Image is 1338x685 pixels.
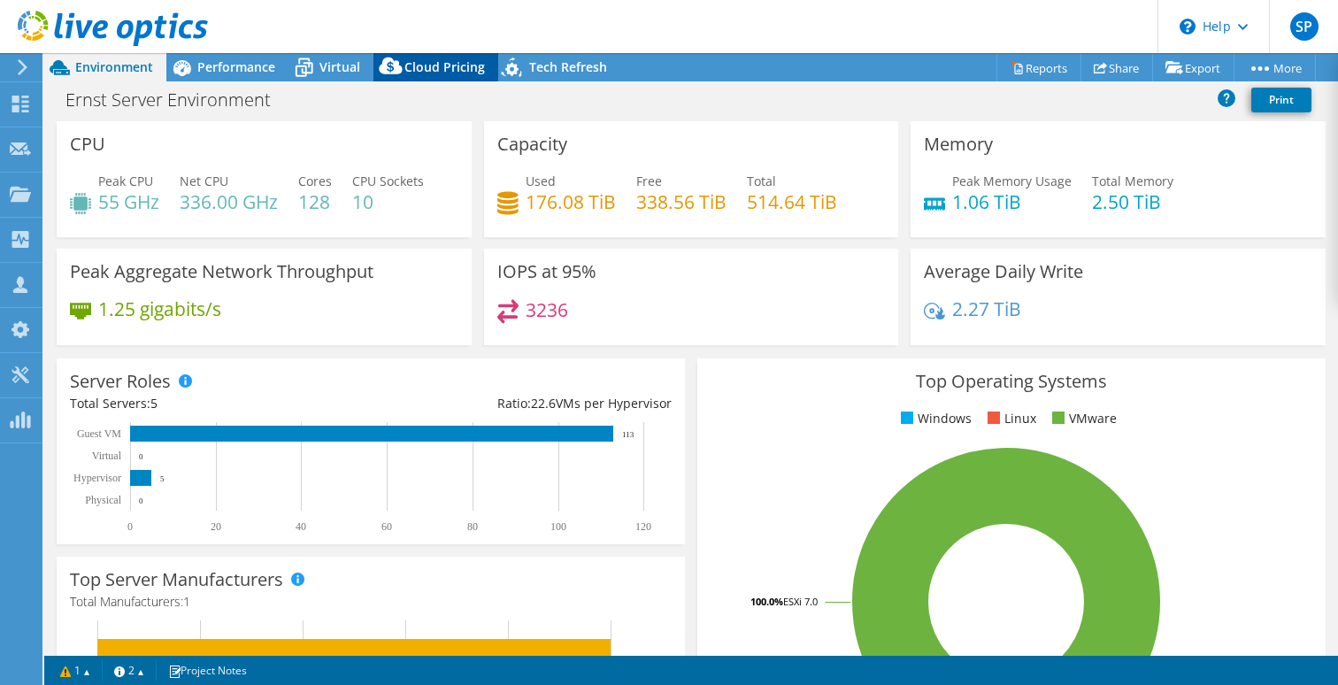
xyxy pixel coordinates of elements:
[1092,173,1173,189] span: Total Memory
[70,135,105,154] h3: CPU
[77,427,121,440] text: Guest VM
[98,299,221,319] h4: 1.25 gigabits/s
[404,58,485,75] span: Cloud Pricing
[298,192,332,212] h4: 128
[711,372,1312,391] h3: Top Operating Systems
[160,474,165,483] text: 5
[1234,54,1316,81] a: More
[197,58,275,75] span: Performance
[102,659,157,681] a: 2
[622,430,634,439] text: 113
[75,58,153,75] span: Environment
[467,520,478,533] text: 80
[996,54,1081,81] a: Reports
[747,173,776,189] span: Total
[98,173,153,189] span: Peak CPU
[70,570,283,589] h3: Top Server Manufacturers
[1048,409,1117,428] li: VMware
[180,173,228,189] span: Net CPU
[70,592,672,612] h4: Total Manufacturers:
[497,135,567,154] h3: Capacity
[1180,19,1196,35] svg: \n
[319,58,360,75] span: Virtual
[58,90,298,110] h1: Ernst Server Environment
[636,173,662,189] span: Free
[550,520,566,533] text: 100
[70,372,171,391] h3: Server Roles
[924,262,1083,281] h3: Average Daily Write
[381,520,392,533] text: 60
[98,192,159,212] h4: 55 GHz
[747,192,837,212] h4: 514.64 TiB
[1080,54,1153,81] a: Share
[1092,192,1173,212] h4: 2.50 TiB
[73,472,121,484] text: Hypervisor
[750,595,783,608] tspan: 100.0%
[635,520,651,533] text: 120
[636,192,727,212] h4: 338.56 TiB
[497,262,596,281] h3: IOPS at 95%
[352,173,424,189] span: CPU Sockets
[983,409,1036,428] li: Linux
[70,262,373,281] h3: Peak Aggregate Network Throughput
[526,300,568,319] h4: 3236
[896,409,972,428] li: Windows
[924,135,993,154] h3: Memory
[783,595,818,608] tspan: ESXi 7.0
[156,659,259,681] a: Project Notes
[85,494,121,506] text: Physical
[180,192,278,212] h4: 336.00 GHz
[296,520,306,533] text: 40
[352,192,424,212] h4: 10
[70,394,371,413] div: Total Servers:
[298,173,332,189] span: Cores
[1251,88,1311,112] a: Print
[139,452,143,461] text: 0
[150,395,158,412] span: 5
[529,58,607,75] span: Tech Refresh
[127,520,133,533] text: 0
[48,659,103,681] a: 1
[952,192,1072,212] h4: 1.06 TiB
[526,192,616,212] h4: 176.08 TiB
[952,299,1021,319] h4: 2.27 TiB
[139,496,143,505] text: 0
[1290,12,1319,41] span: SP
[92,450,122,462] text: Virtual
[211,520,221,533] text: 20
[183,593,190,610] span: 1
[371,394,672,413] div: Ratio: VMs per Hypervisor
[1152,54,1234,81] a: Export
[952,173,1072,189] span: Peak Memory Usage
[531,395,556,412] span: 22.6
[526,173,556,189] span: Used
